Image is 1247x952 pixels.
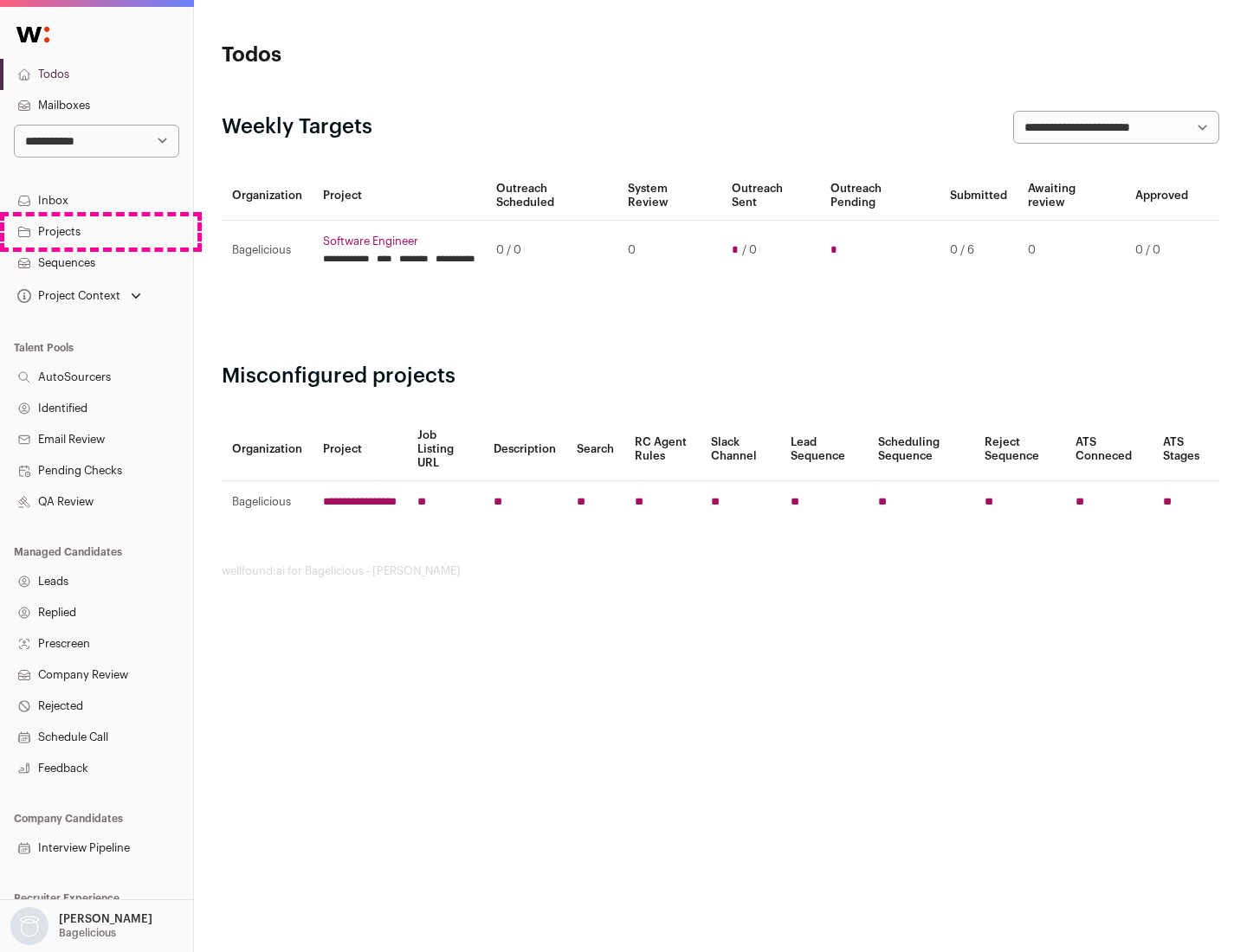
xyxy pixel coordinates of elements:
th: Search [566,418,624,481]
span: / 0 [742,243,757,257]
th: Job Listing URL [407,418,483,481]
th: Project [313,418,407,481]
h2: Weekly Targets [222,113,372,141]
button: Open dropdown [7,907,156,945]
a: Software Engineer [323,235,475,248]
footer: wellfound:ai for Bagelicious - [PERSON_NAME] [222,564,1219,578]
p: [PERSON_NAME] [59,912,152,926]
td: 0 / 0 [1125,221,1199,280]
td: 0 / 0 [486,221,617,280]
th: Reject Sequence [974,418,1066,481]
button: Open dropdown [14,284,145,308]
th: System Review [617,171,720,221]
td: 0 [617,221,720,280]
h2: Misconfigured projects [222,363,1219,390]
td: 0 [1018,221,1125,280]
div: Project Context [14,289,120,303]
th: Submitted [940,171,1018,221]
h1: Todos [222,42,554,69]
p: Bagelicious [59,926,116,940]
th: Slack Channel [701,418,780,481]
th: Outreach Scheduled [486,171,617,221]
th: Awaiting review [1018,171,1125,221]
th: Outreach Pending [820,171,939,221]
th: Organization [222,171,313,221]
th: Organization [222,418,313,481]
td: 0 / 6 [940,221,1018,280]
td: Bagelicious [222,481,313,524]
img: Wellfound [7,17,59,52]
td: Bagelicious [222,221,313,280]
th: Scheduling Sequence [868,418,974,481]
th: Approved [1125,171,1199,221]
th: Lead Sequence [780,418,868,481]
th: Description [483,418,566,481]
img: nopic.png [10,907,48,945]
th: RC Agent Rules [624,418,700,481]
th: ATS Conneced [1065,418,1152,481]
th: Project [313,171,486,221]
th: ATS Stages [1153,418,1219,481]
th: Outreach Sent [721,171,821,221]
